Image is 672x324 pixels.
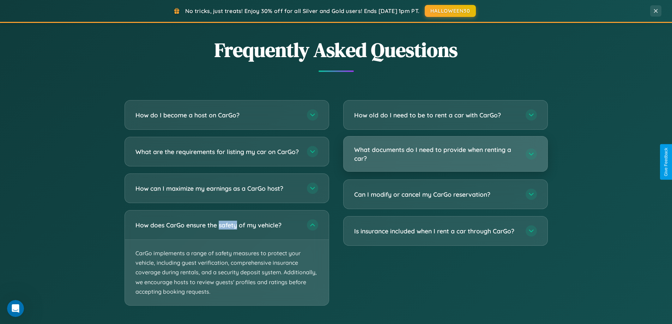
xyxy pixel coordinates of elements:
h3: Is insurance included when I rent a car through CarGo? [354,227,519,236]
h3: How can I maximize my earnings as a CarGo host? [135,184,300,193]
h3: How old do I need to be to rent a car with CarGo? [354,111,519,120]
iframe: Intercom live chat [7,300,24,317]
h2: Frequently Asked Questions [125,36,548,63]
h3: How does CarGo ensure the safety of my vehicle? [135,221,300,230]
button: HALLOWEEN30 [425,5,476,17]
h3: Can I modify or cancel my CarGo reservation? [354,190,519,199]
div: Give Feedback [664,148,668,176]
h3: What are the requirements for listing my car on CarGo? [135,147,300,156]
h3: How do I become a host on CarGo? [135,111,300,120]
p: CarGo implements a range of safety measures to protect your vehicle, including guest verification... [125,240,329,305]
h3: What documents do I need to provide when renting a car? [354,145,519,163]
span: No tricks, just treats! Enjoy 30% off for all Silver and Gold users! Ends [DATE] 1pm PT. [185,7,419,14]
